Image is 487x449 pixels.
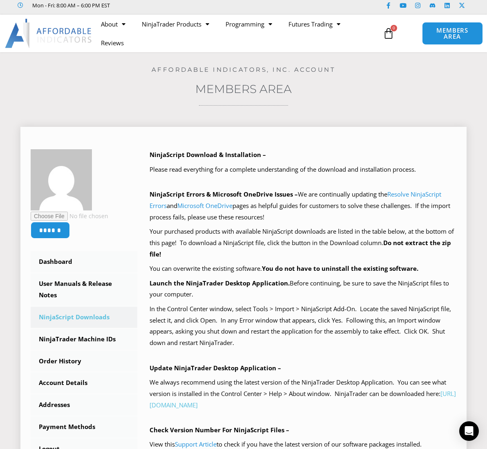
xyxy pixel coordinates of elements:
a: Support Article [175,440,217,448]
iframe: Customer reviews powered by Trustpilot [121,1,244,9]
a: NinjaScript Downloads [31,307,137,328]
a: Resolve NinjaScript Errors [150,190,441,210]
a: Programming [217,15,280,33]
b: You do not have to uninstall the existing software. [262,264,418,272]
p: Please read everything for a complete understanding of the download and installation process. [150,164,457,175]
img: LogoAI | Affordable Indicators – NinjaTrader [5,19,93,48]
a: Account Details [31,372,137,394]
b: Check Version Number For NinjaScript Files – [150,426,289,434]
a: MEMBERS AREA [422,22,483,45]
a: Members Area [195,82,292,96]
p: We are continually updating the and pages as helpful guides for customers to solve these challeng... [150,189,457,223]
a: 0 [371,22,407,45]
p: You can overwrite the existing software. [150,263,457,274]
a: NinjaTrader Machine IDs [31,329,137,350]
nav: Menu [93,15,380,52]
b: NinjaScript Download & Installation – [150,150,266,159]
b: Launch the NinjaTrader Desktop Application. [150,279,290,287]
a: User Manuals & Release Notes [31,273,137,306]
a: About [93,15,134,33]
a: Microsoft OneDrive [177,201,232,210]
b: Do not extract the zip file! [150,239,451,258]
p: We always recommend using the latest version of the NinjaTrader Desktop Application. You can see ... [150,377,457,411]
b: Update NinjaTrader Desktop Application – [150,364,281,372]
b: NinjaScript Errors & Microsoft OneDrive Issues – [150,190,298,198]
span: MEMBERS AREA [431,27,474,40]
p: Before continuing, be sure to save the NinjaScript files to your computer. [150,278,457,301]
span: 0 [391,25,397,31]
a: Addresses [31,394,137,416]
a: Payment Methods [31,416,137,438]
p: Your purchased products with available NinjaScript downloads are listed in the table below, at th... [150,226,457,260]
a: NinjaTrader Products [134,15,217,33]
a: Reviews [93,33,132,52]
div: Open Intercom Messenger [459,421,479,441]
a: [URL][DOMAIN_NAME] [150,389,456,409]
span: Mon - Fri: 8:00 AM – 6:00 PM EST [30,0,110,10]
p: In the Control Center window, select Tools > Import > NinjaScript Add-On. Locate the saved NinjaS... [150,303,457,349]
a: Dashboard [31,251,137,272]
a: Affordable Indicators, Inc. Account [152,66,336,73]
a: Order History [31,351,137,372]
a: Futures Trading [280,15,348,33]
img: 3e47944ef07ff174fd40755db7deda8e3ab8296729e95fcbc34fb3ffea652aba [31,149,92,210]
